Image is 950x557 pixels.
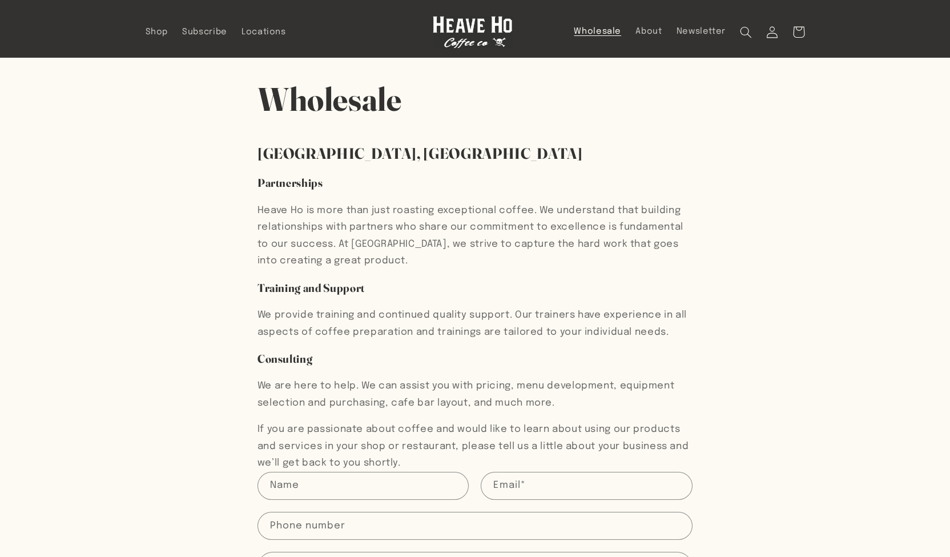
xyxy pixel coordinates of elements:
span: Subscribe [182,27,227,38]
img: Heave Ho Coffee Co [433,16,513,49]
span: Shop [146,27,168,38]
a: Shop [138,19,175,45]
a: Subscribe [175,19,235,45]
a: Locations [234,19,293,45]
p: We are here to help. We can assist you with pricing, menu development, equipment selection and pu... [257,378,693,411]
input: Email [481,472,692,499]
span: Training and Support [257,281,365,295]
input: Phone number [258,512,692,539]
a: Wholesale [567,19,629,44]
span: Wholesale [574,26,621,37]
span: Consulting [257,352,313,366]
p: If you are passionate about coffee and would like to learn about using our products and services ... [257,421,693,472]
p: Heave Ho is more than just roasting exceptional coffee. We understand that building relationships... [257,202,693,270]
p: We provide training and continued quality support. Our trainers have experience in all aspects of... [257,307,693,340]
span: Newsletter [677,26,726,37]
a: Newsletter [669,19,733,44]
a: About [629,19,669,44]
h1: Wholesale [257,78,693,121]
span: Locations [241,27,286,38]
input: Name [258,472,469,499]
summary: Search [733,19,759,45]
span: Partnerships [257,176,323,190]
h2: [GEOGRAPHIC_DATA], [GEOGRAPHIC_DATA] [257,144,693,163]
span: About [635,26,662,37]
